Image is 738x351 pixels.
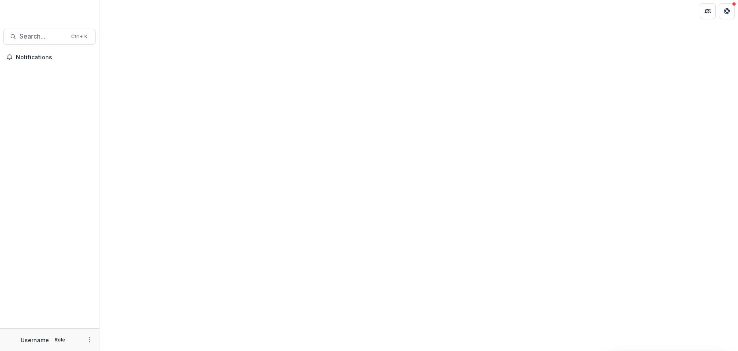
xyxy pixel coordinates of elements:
div: Ctrl + K [70,32,89,41]
button: More [85,335,94,345]
span: Notifications [16,54,93,61]
p: Username [21,336,49,344]
span: Search... [19,33,66,40]
button: Partners [700,3,716,19]
button: Get Help [719,3,735,19]
p: Role [52,336,68,343]
button: Notifications [3,51,96,64]
button: Search... [3,29,96,45]
nav: breadcrumb [103,5,136,17]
